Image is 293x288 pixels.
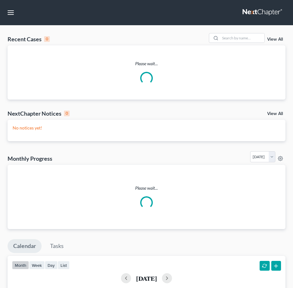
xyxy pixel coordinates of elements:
[44,239,69,253] a: Tasks
[267,112,283,116] a: View All
[45,261,58,269] button: day
[8,60,285,67] p: Please wait...
[44,36,50,42] div: 0
[12,261,29,269] button: month
[58,261,70,269] button: list
[136,275,157,282] h2: [DATE]
[8,239,42,253] a: Calendar
[8,155,52,162] h3: Monthly Progress
[267,37,283,42] a: View All
[13,185,280,191] p: Please wait...
[13,125,280,131] p: No notices yet!
[8,35,50,43] div: Recent Cases
[64,111,70,116] div: 0
[8,110,70,117] div: NextChapter Notices
[29,261,45,269] button: week
[220,33,264,43] input: Search by name...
